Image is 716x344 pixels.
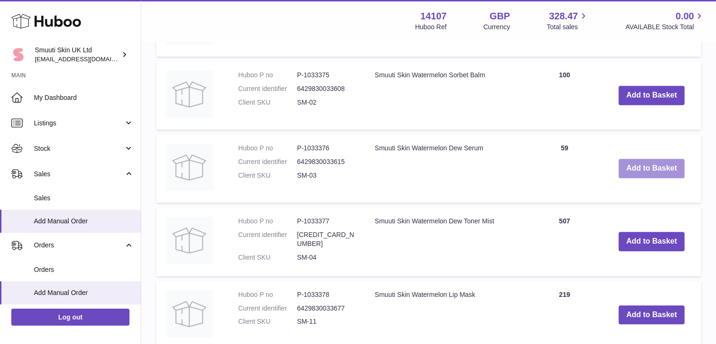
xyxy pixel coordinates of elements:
dt: Huboo P no [238,290,297,299]
dd: P-1033376 [297,144,356,153]
strong: 14107 [420,10,447,23]
dt: Current identifier [238,84,297,93]
dt: Current identifier [238,157,297,166]
span: Sales [34,194,134,203]
button: Add to Basket [619,232,684,251]
dt: Current identifier [238,230,297,248]
button: Add to Basket [619,86,684,105]
dd: P-1033375 [297,71,356,80]
dd: SM-11 [297,317,356,326]
span: Total sales [547,23,588,32]
span: Add Manual Order [34,217,134,226]
div: Smuuti Skin UK Ltd [35,46,120,64]
a: Log out [11,309,129,326]
span: Sales [34,170,124,179]
button: Add to Basket [619,159,684,178]
a: 328.47 Total sales [547,10,588,32]
dd: [CREDIT_CARD_NUMBER] [297,230,356,248]
img: Smuuti Skin Watermelon Sorbet Balm [166,71,213,118]
dd: 6429830033677 [297,304,356,313]
dt: Huboo P no [238,217,297,226]
dt: Client SKU [238,171,297,180]
span: My Dashboard [34,93,134,102]
dt: Client SKU [238,253,297,262]
td: 100 [527,61,602,130]
img: Smuuti Skin Watermelon Dew Toner Mist [166,217,213,264]
span: 328.47 [549,10,578,23]
td: Smuuti Skin Watermelon Dew Toner Mist [365,207,527,276]
span: Add Manual Order [34,288,134,297]
span: AVAILABLE Stock Total [625,23,705,32]
a: 0.00 AVAILABLE Stock Total [625,10,705,32]
td: 507 [527,207,602,276]
div: Huboo Ref [415,23,447,32]
span: Stock [34,144,124,153]
dd: 6429830033608 [297,84,356,93]
dt: Client SKU [238,317,297,326]
strong: GBP [490,10,510,23]
dt: Huboo P no [238,144,297,153]
dd: SM-03 [297,171,356,180]
td: 59 [527,134,602,203]
img: Smuuti Skin Watermelon Lip Mask [166,290,213,337]
dd: P-1033377 [297,217,356,226]
img: Smuuti Skin Watermelon Dew Serum [166,144,213,191]
td: Smuuti Skin Watermelon Dew Serum [365,134,527,203]
span: [EMAIL_ADDRESS][DOMAIN_NAME] [35,55,138,63]
dt: Client SKU [238,98,297,107]
td: Smuuti Skin Watermelon Sorbet Balm [365,61,527,130]
dd: P-1033378 [297,290,356,299]
dt: Current identifier [238,304,297,313]
span: Orders [34,265,134,274]
dd: SM-02 [297,98,356,107]
button: Add to Basket [619,305,684,325]
dd: SM-04 [297,253,356,262]
span: Orders [34,241,124,250]
dt: Huboo P no [238,71,297,80]
div: Currency [483,23,510,32]
dd: 6429830033615 [297,157,356,166]
span: 0.00 [676,10,694,23]
span: Listings [34,119,124,128]
img: Paivi.korvela@gmail.com [11,48,25,62]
